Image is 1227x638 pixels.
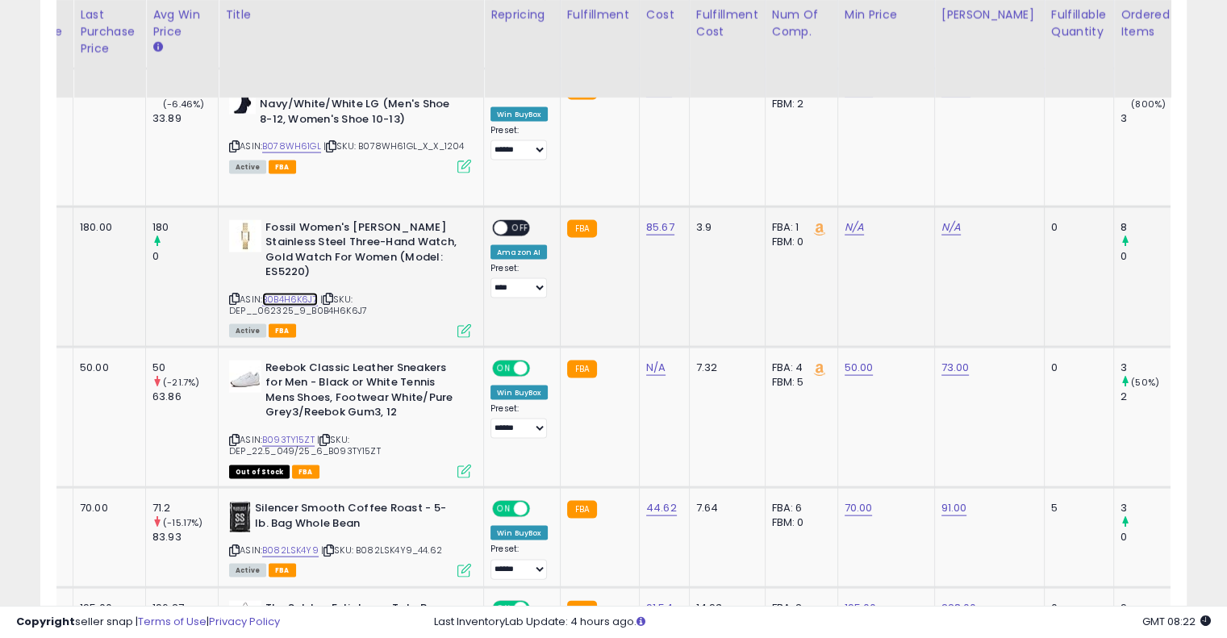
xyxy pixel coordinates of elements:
div: FBM: 2 [772,97,825,111]
span: All listings currently available for purchase on Amazon [229,161,266,174]
div: FBA: 4 [772,361,825,375]
div: FBA: 6 [772,501,825,515]
div: ASIN: [229,82,471,172]
div: ASIN: [229,501,471,576]
div: 3 [1121,111,1186,126]
span: 2025-08-11 08:22 GMT [1142,614,1211,629]
div: 5 [1051,501,1101,515]
div: Repricing [490,7,553,24]
span: FBA [269,564,296,578]
div: Min Price [845,7,928,24]
img: 31xiABexNuL._SL40_.jpg [229,501,251,533]
span: OFF [528,502,553,516]
div: Ordered Items [1121,7,1179,41]
small: FBA [567,501,597,519]
div: 0 [1051,220,1101,235]
div: 180 [152,220,218,235]
div: Amazon AI [490,245,547,260]
div: 50 [152,361,218,375]
div: Last Purchase Price [80,7,139,58]
small: Avg Win Price. [152,41,162,56]
small: (-6.46%) [163,98,204,111]
div: 0 [152,249,218,264]
div: Avg Win Price [152,7,211,41]
span: All listings that are currently out of stock and unavailable for purchase on Amazon [229,465,290,479]
b: Reebok Classic Leather Sneakers for Men - Black or White Tennis Mens Shoes, Footwear White/Pure G... [265,361,461,424]
div: 3 [1121,361,1186,375]
span: All listings currently available for purchase on Amazon [229,564,266,578]
div: Last Purchase Date (GMT) [7,7,66,75]
small: (800%) [1131,98,1166,111]
div: Preset: [490,263,548,299]
small: FBA [567,361,597,378]
span: OFF [528,361,553,375]
div: ASIN: [229,220,471,336]
div: 63.86 [152,390,218,404]
small: FBA [567,220,597,238]
div: Cost [646,7,682,24]
strong: Copyright [16,614,75,629]
span: ON [494,361,514,375]
div: Num of Comp. [772,7,831,41]
div: Fulfillment Cost [696,7,758,41]
span: | SKU: B082LSK4Y9_44.62 [321,544,442,557]
div: 50.00 [80,361,133,375]
div: Win BuyBox [490,526,548,540]
a: 85.67 [646,219,674,236]
div: Last InventoryLab Update: 4 hours ago. [434,615,1211,630]
span: | SKU: B078WH61GL_X_X_1204 [323,140,464,152]
div: Win BuyBox [490,107,548,122]
b: Silencer Smooth Coffee Roast - 5-lb. Bag Whole Bean [255,501,451,535]
div: 83.93 [152,530,218,544]
span: OFF [507,221,533,235]
a: Terms of Use [138,614,207,629]
div: Preset: [490,125,548,161]
img: 316M33rNJIL._SL40_.jpg [229,361,261,393]
a: 73.00 [941,360,970,376]
div: Fulfillment [567,7,632,24]
img: 31nZRCCf6AL._SL40_.jpg [229,82,256,115]
span: | SKU: DEP_22.5_049/25_6_B093TY15ZT [229,433,381,457]
div: Title [225,7,477,24]
a: N/A [845,219,864,236]
div: 3 [1121,501,1186,515]
a: 70.00 [845,500,873,516]
small: (-21.7%) [163,376,199,389]
span: ON [494,502,514,516]
div: 180.00 [80,220,133,235]
b: Fossil Women's [PERSON_NAME] Stainless Steel Three-Hand Watch, Gold Watch For Women (Model: ES5220) [265,220,461,284]
div: 8 [1121,220,1186,235]
div: FBA: 1 [772,220,825,235]
div: Fulfillable Quantity [1051,7,1107,41]
span: FBA [292,465,319,479]
b: Nike Elite Crew Midnight Navy/White/White LG (Men's Shoe 8-12, Women's Shoe 10-13) [260,82,456,131]
a: B082LSK4Y9 [262,544,319,557]
small: (50%) [1131,376,1159,389]
a: 50.00 [845,360,874,376]
a: N/A [941,219,961,236]
div: seller snap | | [16,615,280,630]
span: All listings currently available for purchase on Amazon [229,324,266,338]
div: 2 [1121,390,1186,404]
div: 70.00 [80,501,133,515]
span: FBA [269,161,296,174]
a: B0B4H6K6J7 [262,293,318,306]
div: 0 [1121,530,1186,544]
a: 44.62 [646,500,677,516]
div: 3.9 [696,220,753,235]
span: | SKU: DEP__062325_9_B0B4H6K6J7 [229,293,367,317]
div: FBM: 0 [772,515,825,530]
div: Preset: [490,403,548,440]
a: Privacy Policy [209,614,280,629]
div: 33.89 [152,111,218,126]
div: 71.2 [152,501,218,515]
div: ASIN: [229,361,471,477]
div: 7.32 [696,361,753,375]
a: B093TY15ZT [262,433,315,447]
a: N/A [646,360,666,376]
div: Preset: [490,544,548,580]
div: 7.64 [696,501,753,515]
a: 91.00 [941,500,967,516]
a: B078WH61GL [262,140,321,153]
img: 31NAdoyAKIL._SL40_.jpg [229,220,261,252]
